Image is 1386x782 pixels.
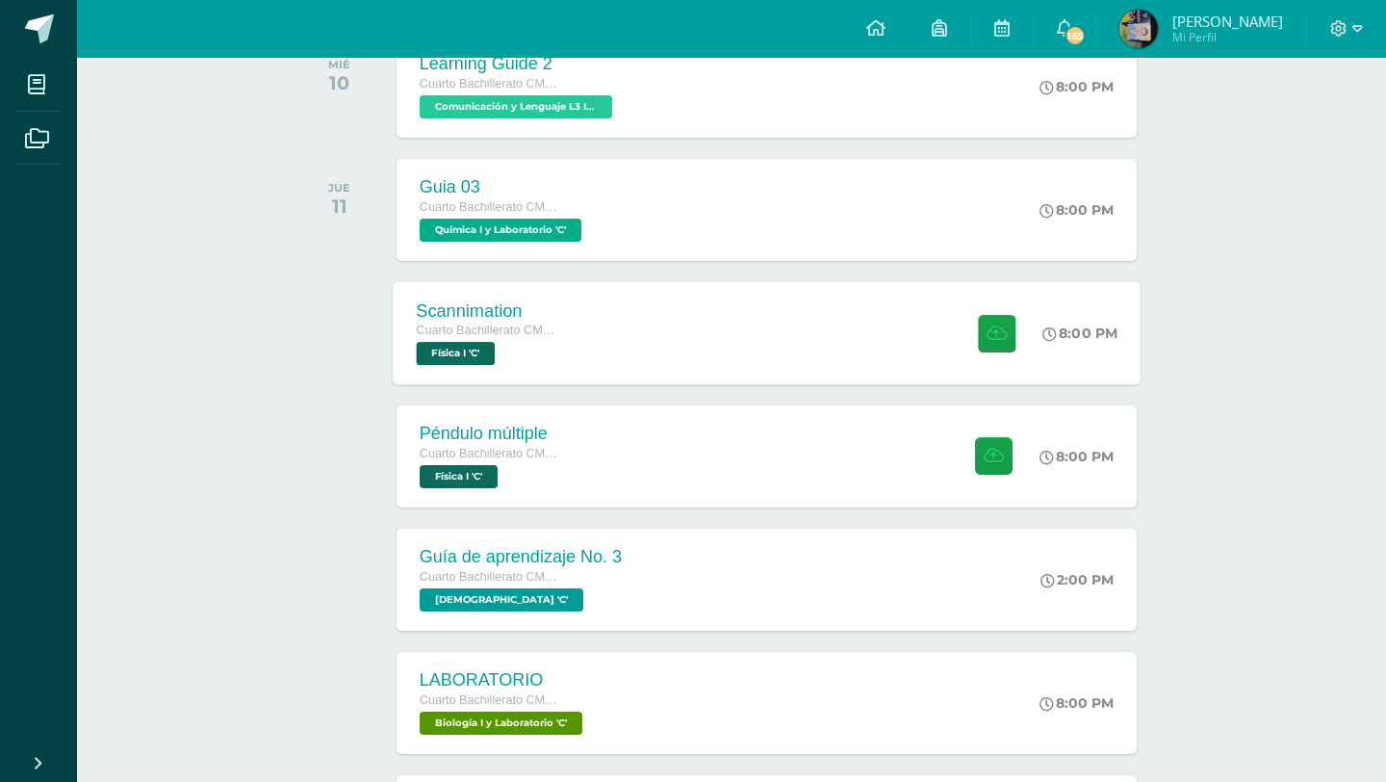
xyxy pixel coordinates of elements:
[1039,694,1114,712] div: 8:00 PM
[1119,10,1158,48] img: 7be9d8f882ca6f98624e0e43a3a448cb.png
[420,200,564,214] span: Cuarto Bachillerato CMP Bachillerato en CCLL con Orientación en Computación
[420,447,564,460] span: Cuarto Bachillerato CMP Bachillerato en CCLL con Orientación en Computación
[1039,201,1114,219] div: 8:00 PM
[416,342,495,365] span: Física I 'C'
[1039,448,1114,465] div: 8:00 PM
[420,570,564,584] span: Cuarto Bachillerato CMP Bachillerato en CCLL con Orientación en Computación
[1172,12,1283,31] span: [PERSON_NAME]
[420,588,583,612] span: Biblia 'C'
[420,693,564,707] span: Cuarto Bachillerato CMP Bachillerato en CCLL con Orientación en Computación
[1172,29,1283,45] span: Mi Perfil
[328,181,350,195] div: JUE
[1040,571,1114,588] div: 2:00 PM
[420,712,582,735] span: Biología I y Laboratorio 'C'
[420,670,587,691] div: LABORATORIO
[420,424,564,444] div: Péndulo múltiple
[420,465,498,488] span: Física I 'C'
[1039,78,1114,95] div: 8:00 PM
[420,177,586,197] div: Guia 03
[420,95,612,118] span: Comunicación y Lenguaje L3 Inglés 'C'
[1065,25,1086,46] span: 165
[416,300,562,321] div: Scannimation
[420,77,564,91] span: Cuarto Bachillerato CMP Bachillerato en CCLL con Orientación en Computación
[420,547,622,567] div: Guía de aprendizaje No. 3
[1042,325,1117,342] div: 8:00 PM
[328,195,350,218] div: 11
[328,58,350,71] div: MIÉ
[420,54,617,74] div: Learning Guide 2
[416,324,562,337] span: Cuarto Bachillerato CMP Bachillerato en CCLL con Orientación en Computación
[420,219,581,242] span: Química I y Laboratorio 'C'
[328,71,350,94] div: 10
